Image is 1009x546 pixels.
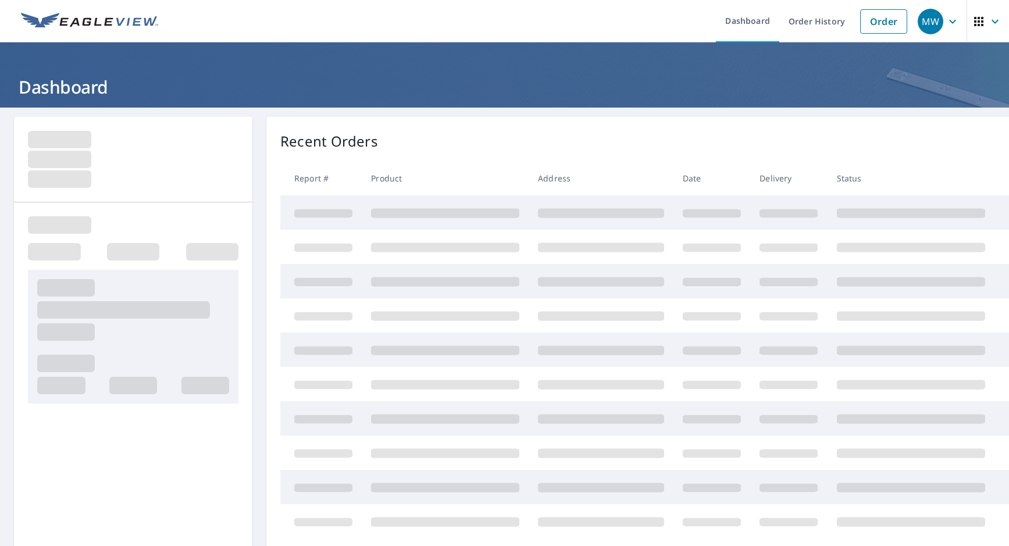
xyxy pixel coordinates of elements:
[14,75,995,99] h1: Dashboard
[918,9,943,34] div: MW
[280,131,378,152] p: Recent Orders
[860,9,907,34] a: Order
[21,13,158,30] img: EV Logo
[828,161,994,195] th: Status
[529,161,673,195] th: Address
[750,161,827,195] th: Delivery
[280,161,362,195] th: Report #
[673,161,750,195] th: Date
[362,161,529,195] th: Product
